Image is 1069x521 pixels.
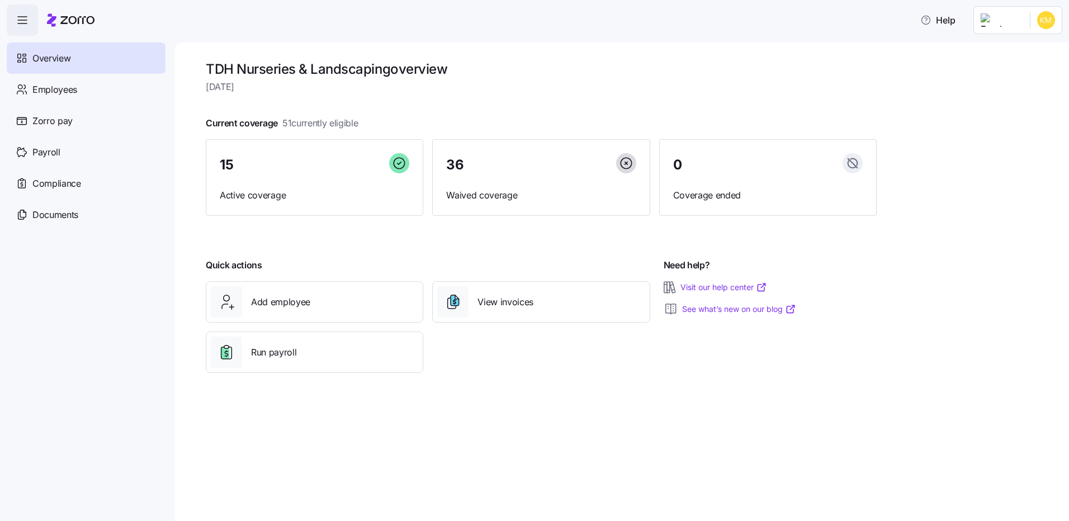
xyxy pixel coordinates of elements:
[220,158,233,172] span: 15
[664,258,710,272] span: Need help?
[7,168,165,199] a: Compliance
[220,188,409,202] span: Active coverage
[911,9,964,31] button: Help
[477,295,533,309] span: View invoices
[32,83,77,97] span: Employees
[920,13,956,27] span: Help
[981,13,1021,27] img: Employer logo
[32,51,70,65] span: Overview
[446,188,636,202] span: Waived coverage
[206,60,877,78] h1: TDH Nurseries & Landscaping overview
[682,304,796,315] a: See what’s new on our blog
[32,145,60,159] span: Payroll
[32,114,73,128] span: Zorro pay
[7,42,165,74] a: Overview
[7,74,165,105] a: Employees
[251,345,296,359] span: Run payroll
[1037,11,1055,29] img: 67f95b2cc63e0535930a557ba0823682
[32,177,81,191] span: Compliance
[206,258,262,272] span: Quick actions
[680,282,767,293] a: Visit our help center
[7,199,165,230] a: Documents
[7,105,165,136] a: Zorro pay
[206,116,358,130] span: Current coverage
[673,188,863,202] span: Coverage ended
[673,158,682,172] span: 0
[446,158,463,172] span: 36
[206,80,877,94] span: [DATE]
[282,116,358,130] span: 51 currently eligible
[7,136,165,168] a: Payroll
[251,295,310,309] span: Add employee
[32,208,78,222] span: Documents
